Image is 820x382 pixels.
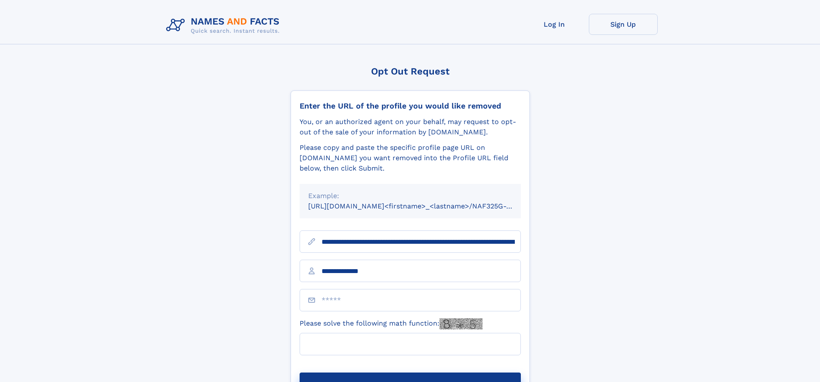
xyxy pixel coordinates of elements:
div: Enter the URL of the profile you would like removed [300,101,521,111]
img: Logo Names and Facts [163,14,287,37]
a: Sign Up [589,14,658,35]
div: Opt Out Request [291,66,530,77]
label: Please solve the following math function: [300,318,483,329]
div: Please copy and paste the specific profile page URL on [DOMAIN_NAME] you want removed into the Pr... [300,143,521,174]
a: Log In [520,14,589,35]
small: [URL][DOMAIN_NAME]<firstname>_<lastname>/NAF325G-xxxxxxxx [308,202,537,210]
div: Example: [308,191,512,201]
div: You, or an authorized agent on your behalf, may request to opt-out of the sale of your informatio... [300,117,521,137]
